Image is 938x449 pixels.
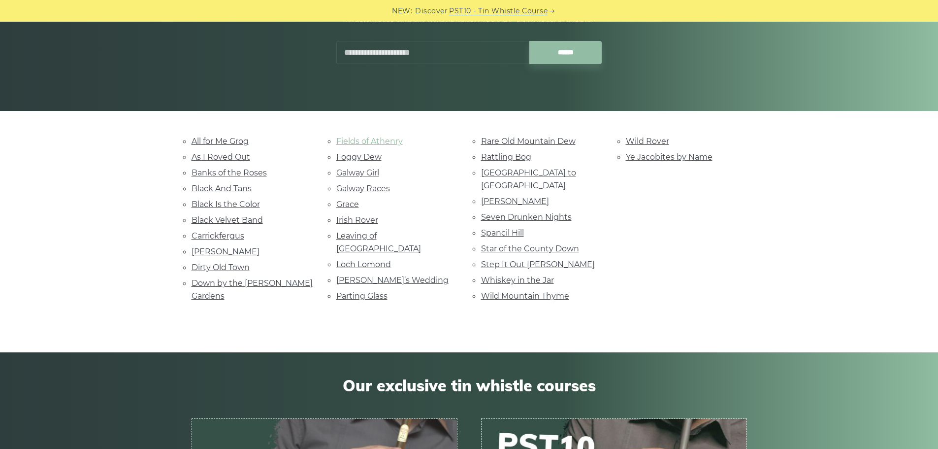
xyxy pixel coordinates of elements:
[481,152,531,162] a: Rattling Bog
[192,231,244,241] a: Carrickfergus
[336,231,421,253] a: Leaving of [GEOGRAPHIC_DATA]
[336,137,403,146] a: Fields of Athenry
[481,228,524,238] a: Spancil Hill
[192,137,249,146] a: All for Me Grog
[481,168,576,190] a: [GEOGRAPHIC_DATA] to [GEOGRAPHIC_DATA]
[481,244,579,253] a: Star of the County Down
[481,197,549,206] a: [PERSON_NAME]
[481,212,572,222] a: Seven Drunken Nights
[336,260,391,269] a: Loch Lomond
[336,200,359,209] a: Grace
[336,168,379,177] a: Galway Girl
[192,376,747,395] span: Our exclusive tin whistle courses
[192,215,263,225] a: Black Velvet Band
[481,137,576,146] a: Rare Old Mountain Dew
[336,184,390,193] a: Galway Races
[449,5,548,17] a: PST10 - Tin Whistle Course
[336,276,449,285] a: [PERSON_NAME]’s Wedding
[192,152,250,162] a: As I Roved Out
[626,152,712,162] a: Ye Jacobites by Name
[481,276,554,285] a: Whiskey in the Jar
[481,260,595,269] a: Step It Out [PERSON_NAME]
[192,247,259,256] a: [PERSON_NAME]
[336,291,388,301] a: Parting Glass
[192,184,252,193] a: Black And Tans
[415,5,448,17] span: Discover
[192,278,313,301] a: Down by the [PERSON_NAME] Gardens
[626,137,669,146] a: Wild Rover
[192,168,267,177] a: Banks of the Roses
[192,200,260,209] a: Black Is the Color
[481,291,569,301] a: Wild Mountain Thyme
[336,152,382,162] a: Foggy Dew
[192,263,250,272] a: Dirty Old Town
[336,215,378,225] a: Irish Rover
[392,5,412,17] span: NEW:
